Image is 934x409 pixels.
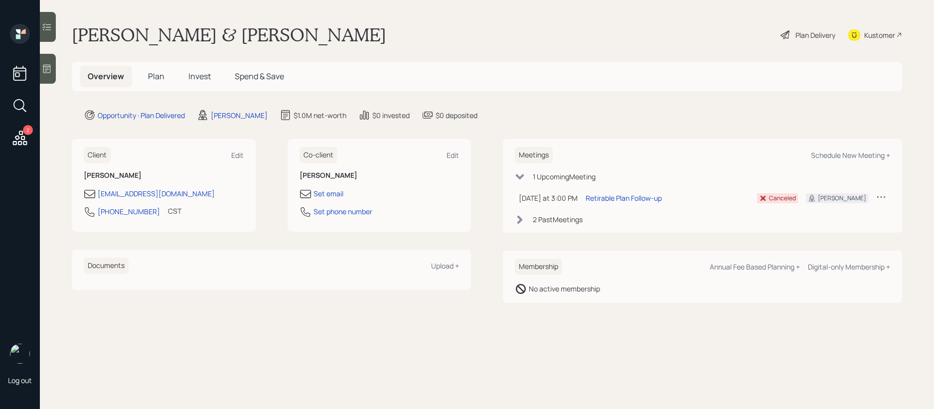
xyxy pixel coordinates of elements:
div: Upload + [431,261,459,271]
div: Edit [231,150,244,160]
div: [EMAIL_ADDRESS][DOMAIN_NAME] [98,188,215,199]
h6: Documents [84,258,129,274]
div: Canceled [769,194,796,203]
img: aleksandra-headshot.png [10,344,30,364]
div: Schedule New Meeting + [811,150,890,160]
div: No active membership [529,283,600,294]
h6: Meetings [515,147,553,163]
div: 2 Past Meeting s [533,214,583,225]
span: Plan [148,71,164,82]
div: $1.0M net-worth [294,110,346,121]
div: $0 deposited [436,110,477,121]
div: [PHONE_NUMBER] [98,206,160,217]
span: Overview [88,71,124,82]
div: [DATE] at 3:00 PM [519,193,578,203]
h6: Membership [515,259,562,275]
div: [PERSON_NAME] [818,194,866,203]
h6: Co-client [300,147,337,163]
div: Digital-only Membership + [808,262,890,272]
h6: [PERSON_NAME] [84,171,244,180]
div: Edit [447,150,459,160]
div: Set email [313,188,343,199]
div: Annual Fee Based Planning + [710,262,800,272]
span: Invest [188,71,211,82]
div: Plan Delivery [795,30,835,40]
div: CST [168,206,181,216]
div: 1 Upcoming Meeting [533,171,596,182]
div: $0 invested [372,110,410,121]
div: [PERSON_NAME] [211,110,268,121]
h6: [PERSON_NAME] [300,171,460,180]
h1: [PERSON_NAME] & [PERSON_NAME] [72,24,386,46]
span: Spend & Save [235,71,284,82]
div: Kustomer [864,30,895,40]
div: Log out [8,376,32,385]
div: 2 [23,125,33,135]
div: Retirable Plan Follow-up [586,193,662,203]
div: Opportunity · Plan Delivered [98,110,185,121]
div: Set phone number [313,206,372,217]
h6: Client [84,147,111,163]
